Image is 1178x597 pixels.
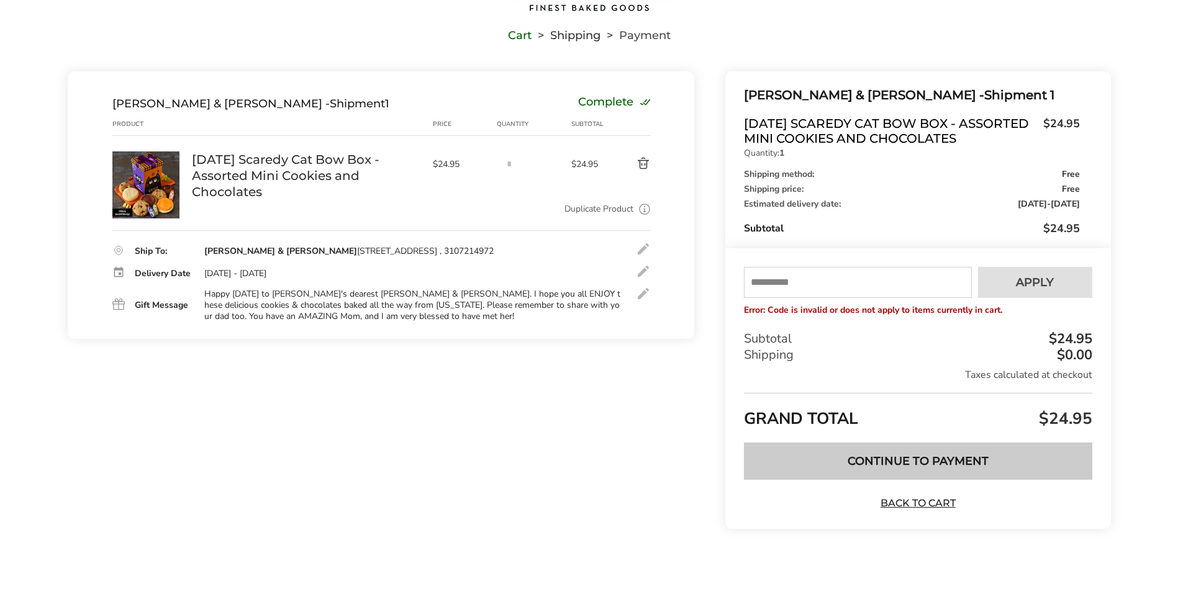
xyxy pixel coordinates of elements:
li: Shipping [532,31,600,40]
div: Shipping method: [744,170,1079,179]
strong: 1 [779,147,784,159]
div: Delivery Date [135,269,192,278]
span: - [1018,200,1080,209]
a: Back to Cart [874,496,961,510]
span: $24.95 [1043,221,1080,236]
span: Payment [619,31,671,40]
a: [DATE] Scaredy Cat Bow Box - Assorted Mini Cookies and Chocolates [192,151,420,200]
span: [DATE] Scaredy Cat Bow Box - Assorted Mini Cookies and Chocolates [744,116,1036,146]
div: Complete [578,97,651,110]
span: $24.95 [571,158,607,170]
div: Quantity [497,119,571,129]
div: $0.00 [1054,348,1092,362]
div: Happy [DATE] to [PERSON_NAME]'s dearest [PERSON_NAME] & [PERSON_NAME]. I hope you all ENJOY these... [204,289,623,323]
div: [STREET_ADDRESS] , 3107214972 [204,246,494,257]
a: Cart [508,31,532,40]
div: Taxes calculated at checkout [744,368,1092,382]
span: $24.95 [1036,408,1092,429]
p: Quantity: [744,149,1079,158]
span: 1 [385,97,389,110]
button: Apply [978,267,1092,298]
div: $24.95 [1046,332,1092,346]
div: Ship To: [135,247,192,256]
button: Delete product [607,156,651,171]
div: Subtotal [744,221,1079,236]
a: Duplicate Product [564,202,633,216]
div: Shipment [112,97,389,110]
div: Shipment 1 [744,85,1079,105]
p: Error: Code is invalid or does not apply to items currently in cart. [744,304,1092,316]
div: Subtotal [744,331,1092,347]
div: Estimated delivery date: [744,200,1079,209]
div: Shipping [744,347,1092,363]
strong: [PERSON_NAME] & [PERSON_NAME] [204,245,357,257]
div: Price [433,119,497,129]
div: Shipping price: [744,185,1079,194]
a: Halloween Scaredy Cat Bow Box - Assorted Mini Cookies and Chocolates [112,151,179,163]
div: GRAND TOTAL [744,393,1092,433]
div: [DATE] - [DATE] [204,268,266,279]
img: Halloween Scaredy Cat Bow Box - Assorted Mini Cookies and Chocolates [112,151,179,218]
span: [PERSON_NAME] & [PERSON_NAME] - [744,88,984,102]
button: Continue to Payment [744,442,1092,480]
div: Product [112,119,192,129]
span: [DATE] [1051,198,1080,210]
span: [PERSON_NAME] & [PERSON_NAME] - [112,97,330,110]
div: Subtotal [571,119,607,129]
span: $24.95 [433,158,491,170]
div: Gift Message [135,301,192,310]
input: Quantity input [497,151,522,176]
span: $24.95 [1037,116,1080,143]
span: Free [1062,185,1080,194]
span: [DATE] [1018,198,1047,210]
span: Free [1062,170,1080,179]
a: [DATE] Scaredy Cat Bow Box - Assorted Mini Cookies and Chocolates$24.95 [744,116,1079,146]
span: Apply [1016,277,1054,288]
